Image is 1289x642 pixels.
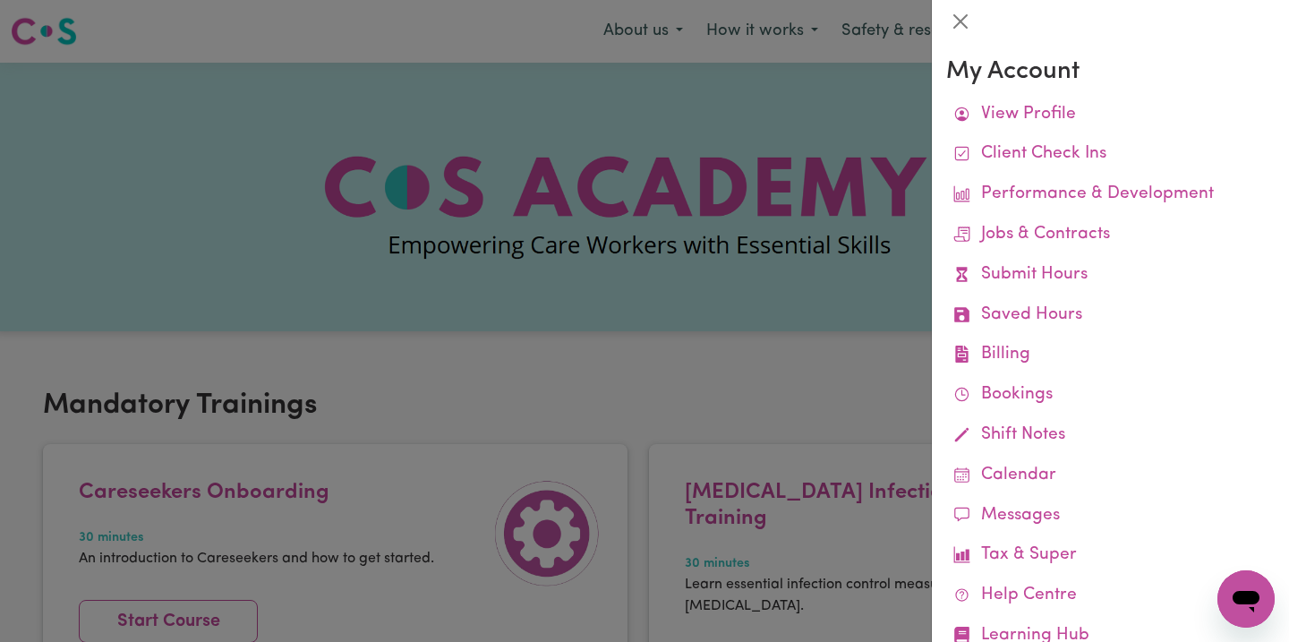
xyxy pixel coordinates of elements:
a: Submit Hours [946,255,1275,295]
button: Close [946,7,975,36]
a: Messages [946,496,1275,536]
a: Billing [946,335,1275,375]
h3: My Account [946,57,1275,88]
a: Calendar [946,456,1275,496]
iframe: Button to launch messaging window [1217,570,1275,628]
a: Client Check Ins [946,134,1275,175]
a: Saved Hours [946,295,1275,336]
a: Tax & Super [946,535,1275,576]
a: Performance & Development [946,175,1275,215]
a: Bookings [946,375,1275,415]
a: Shift Notes [946,415,1275,456]
a: Jobs & Contracts [946,215,1275,255]
a: View Profile [946,95,1275,135]
a: Help Centre [946,576,1275,616]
